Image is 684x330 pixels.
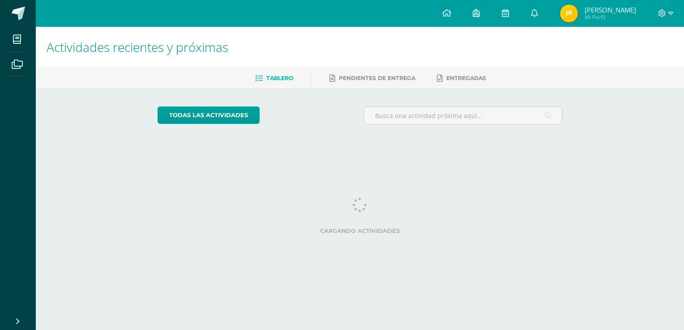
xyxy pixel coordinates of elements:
span: Mi Perfil [585,13,636,21]
span: Actividades recientes y próximas [47,38,228,55]
span: Entregadas [446,75,486,81]
span: Tablero [266,75,293,81]
a: Pendientes de entrega [329,71,415,85]
input: Busca una actividad próxima aquí... [364,107,562,124]
label: Cargando actividades [158,228,563,234]
span: Pendientes de entrega [339,75,415,81]
img: 22ef99f0cf07617984bde968a932628e.png [560,4,578,22]
a: todas las Actividades [158,106,260,124]
a: Tablero [255,71,293,85]
span: [PERSON_NAME] [585,5,636,14]
a: Entregadas [437,71,486,85]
